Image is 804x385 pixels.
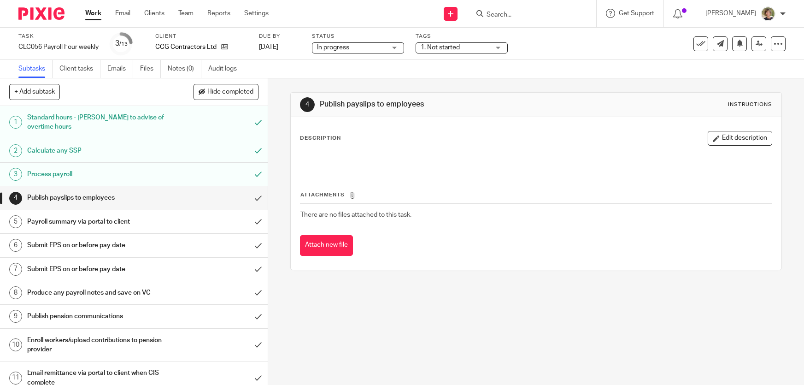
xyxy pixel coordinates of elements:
[300,97,315,112] div: 4
[27,215,169,229] h1: Payroll summary via portal to client
[708,131,772,146] button: Edit description
[115,38,128,49] div: 3
[140,60,161,78] a: Files
[249,305,268,328] div: Mark as done
[9,192,22,205] div: 4
[259,44,278,50] span: [DATE]
[115,9,130,18] a: Email
[732,36,747,51] button: Snooze task
[168,60,201,78] a: Notes (0)
[9,372,22,385] div: 11
[728,101,772,108] div: Instructions
[107,60,133,78] a: Emails
[9,116,22,129] div: 1
[713,36,728,51] a: Send new email to CCG Contractors Ltd
[249,163,268,186] div: Mark as to do
[249,210,268,233] div: Mark as done
[221,43,228,50] i: Open client page
[59,60,100,78] a: Client tasks
[9,286,22,299] div: 8
[249,281,268,304] div: Mark as done
[9,310,22,323] div: 9
[27,144,169,158] h1: Calculate any SSP
[486,11,569,19] input: Search
[761,6,775,21] img: High%20Res%20Andrew%20Price%20Accountants_Poppy%20Jakes%20photography-1142.jpg
[27,167,169,181] h1: Process payroll
[194,84,258,100] button: Hide completed
[155,42,217,52] p: CCG Contractors Ltd
[27,238,169,252] h1: Submit FPS on or before pay date
[144,9,164,18] a: Clients
[9,168,22,181] div: 3
[9,239,22,252] div: 6
[27,191,169,205] h1: Publish payslips to employees
[207,9,230,18] a: Reports
[9,263,22,276] div: 7
[178,9,194,18] a: Team
[249,258,268,281] div: Mark as done
[9,84,60,100] button: + Add subtask
[249,139,268,162] div: Mark as to do
[18,60,53,78] a: Subtasks
[27,286,169,300] h1: Produce any payroll notes and save on VC
[300,235,353,256] button: Attach new file
[27,262,169,276] h1: Submit EPS on or before pay date
[619,10,654,17] span: Get Support
[18,33,99,40] label: Task
[249,186,268,209] div: Mark as done
[9,215,22,228] div: 5
[18,7,65,20] img: Pixie
[27,309,169,323] h1: Publish pension communications
[320,100,556,109] h1: Publish payslips to employees
[300,212,411,218] span: There are no files attached to this task.
[85,9,101,18] a: Work
[249,106,268,139] div: Mark as to do
[259,33,300,40] label: Due by
[119,41,128,47] small: /13
[244,9,269,18] a: Settings
[207,89,253,96] span: Hide completed
[751,36,766,51] a: Reassign task
[416,33,508,40] label: Tags
[300,192,345,197] span: Attachments
[705,9,756,18] p: [PERSON_NAME]
[18,42,99,52] div: CLC056 Payroll Four weekly
[9,338,22,351] div: 10
[27,333,169,357] h1: Enroll workers/upload contributions to pension provider
[27,111,169,134] h1: Standard hours - [PERSON_NAME] to advise of overtime hours
[249,329,268,361] div: Mark as done
[208,60,244,78] a: Audit logs
[317,44,349,51] span: In progress
[155,33,247,40] label: Client
[9,144,22,157] div: 2
[300,135,341,142] p: Description
[421,44,460,51] span: 1. Not started
[312,33,404,40] label: Status
[249,234,268,257] div: Mark as done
